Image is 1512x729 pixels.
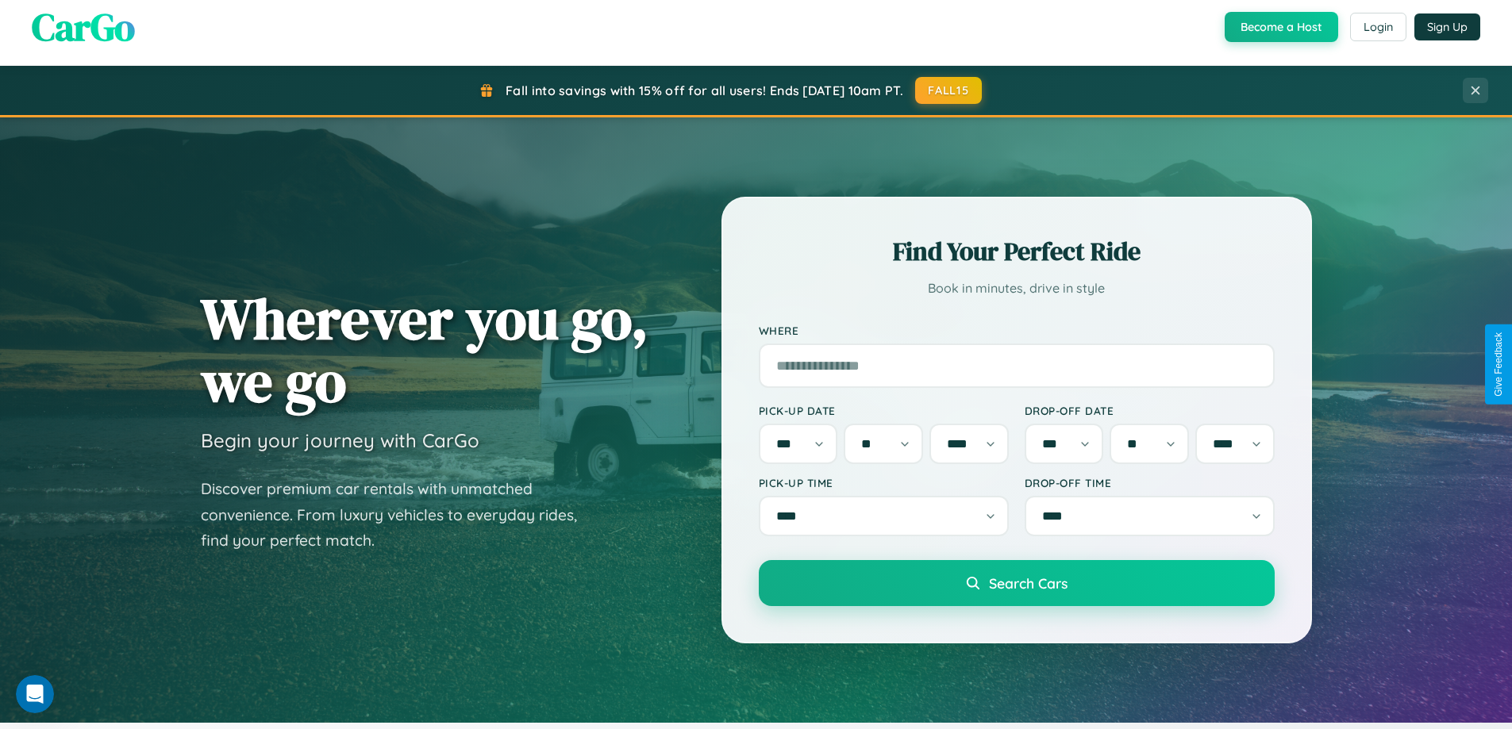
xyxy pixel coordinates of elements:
label: Drop-off Date [1025,404,1275,417]
h3: Begin your journey with CarGo [201,428,479,452]
label: Pick-up Time [759,476,1009,489]
p: Book in minutes, drive in style [759,277,1275,300]
div: Give Feedback [1493,332,1504,397]
button: Become a Host [1225,12,1338,42]
h1: Wherever you go, we go [201,287,648,412]
label: Pick-up Date [759,404,1009,417]
p: Discover premium car rentals with unmatched convenience. From luxury vehicles to everyday rides, ... [201,476,598,554]
span: CarGo [32,1,135,53]
label: Drop-off Time [1025,476,1275,489]
label: Where [759,324,1275,337]
button: Sign Up [1414,13,1480,40]
button: Search Cars [759,560,1275,606]
span: Fall into savings with 15% off for all users! Ends [DATE] 10am PT. [506,82,903,98]
span: Search Cars [989,574,1068,592]
button: Login [1350,13,1406,41]
button: FALL15 [915,77,982,104]
iframe: Intercom live chat [16,675,54,713]
h2: Find Your Perfect Ride [759,234,1275,269]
